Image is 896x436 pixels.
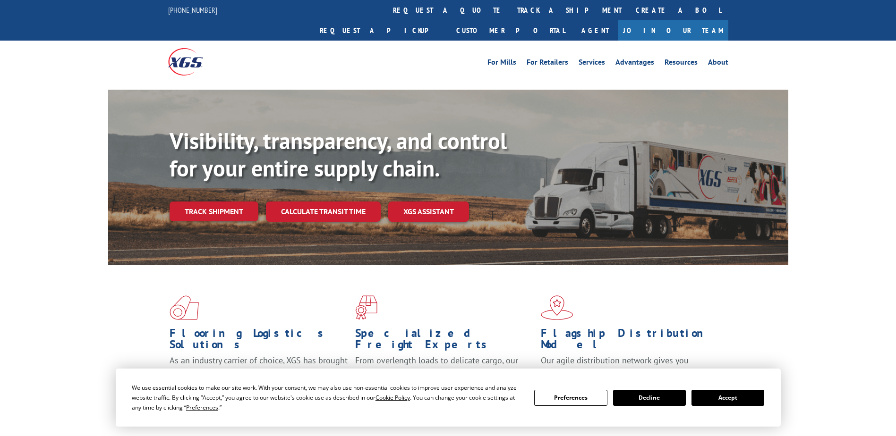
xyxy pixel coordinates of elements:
a: Request a pickup [313,20,449,41]
h1: Specialized Freight Experts [355,327,534,355]
a: Customer Portal [449,20,572,41]
span: Preferences [186,403,218,411]
a: XGS ASSISTANT [388,201,469,222]
a: Resources [665,59,698,69]
img: xgs-icon-focused-on-flooring-red [355,295,377,320]
h1: Flooring Logistics Solutions [170,327,348,355]
button: Accept [691,390,764,406]
a: Join Our Team [618,20,728,41]
a: Track shipment [170,201,258,221]
a: Calculate transit time [266,201,381,222]
a: Services [579,59,605,69]
a: For Mills [487,59,516,69]
a: Agent [572,20,618,41]
span: Our agile distribution network gives you nationwide inventory management on demand. [541,355,715,377]
b: Visibility, transparency, and control for your entire supply chain. [170,126,507,183]
img: xgs-icon-total-supply-chain-intelligence-red [170,295,199,320]
a: Advantages [615,59,654,69]
a: About [708,59,728,69]
h1: Flagship Distribution Model [541,327,719,355]
img: xgs-icon-flagship-distribution-model-red [541,295,573,320]
a: For Retailers [527,59,568,69]
button: Decline [613,390,686,406]
p: From overlength loads to delicate cargo, our experienced staff knows the best way to move your fr... [355,355,534,397]
span: Cookie Policy [375,394,410,402]
div: Cookie Consent Prompt [116,369,781,427]
a: [PHONE_NUMBER] [168,5,217,15]
div: We use essential cookies to make our site work. With your consent, we may also use non-essential ... [132,383,523,412]
span: As an industry carrier of choice, XGS has brought innovation and dedication to flooring logistics... [170,355,348,388]
button: Preferences [534,390,607,406]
